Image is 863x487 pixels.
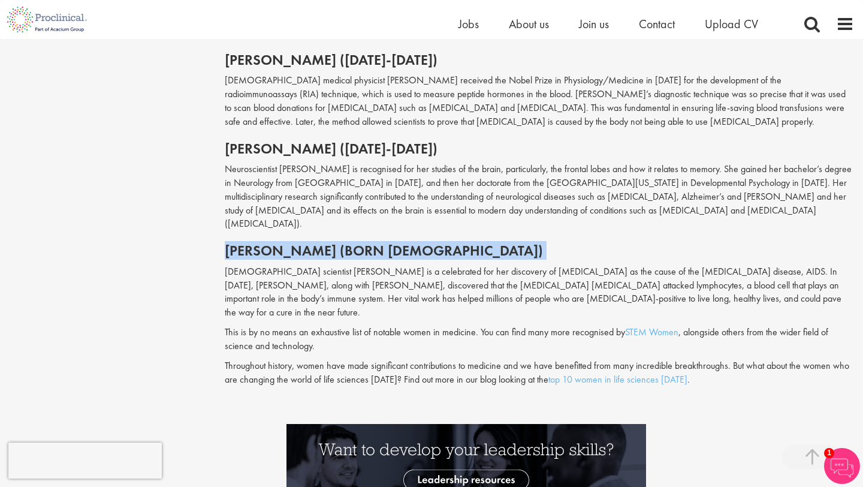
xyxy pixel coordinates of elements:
a: About us [509,16,549,32]
a: Want to develop your leadership skills? [286,455,646,468]
a: top 10 women in life sciences [DATE] [548,373,687,386]
h2: [PERSON_NAME] (born [DEMOGRAPHIC_DATA]) [225,243,854,258]
img: Chatbot [824,448,860,484]
a: Join us [579,16,609,32]
p: [DEMOGRAPHIC_DATA] medical physicist [PERSON_NAME] received the Nobel Prize in Physiology/Medicin... [225,74,854,128]
span: 1 [824,448,834,458]
a: Upload CV [705,16,758,32]
p: Throughout history, women have made significant contributions to medicine and we have benefitted ... [225,359,854,387]
p: This is by no means an exhaustive list of notable women in medicine. You can find many more recog... [225,326,854,353]
p: Neuroscientist [PERSON_NAME] is recognised for her studies of the brain, particularly, the fronta... [225,163,854,231]
h2: [PERSON_NAME] ([DATE]-[DATE]) [225,141,854,157]
iframe: reCAPTCHA [8,443,162,479]
h2: [PERSON_NAME] ([DATE]-[DATE]) [225,52,854,68]
a: STEM Women [625,326,678,338]
p: [DEMOGRAPHIC_DATA] scientist [PERSON_NAME] is a celebrated for her discovery of [MEDICAL_DATA] as... [225,265,854,320]
a: Contact [639,16,675,32]
a: Jobs [458,16,479,32]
